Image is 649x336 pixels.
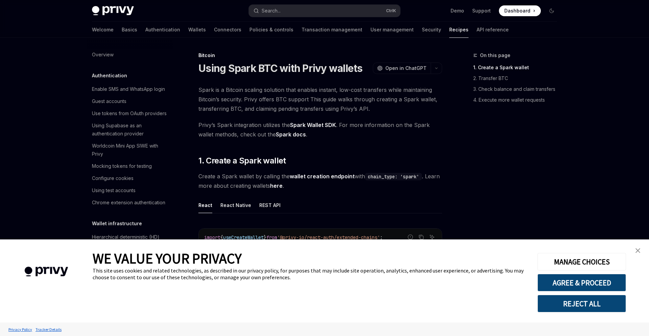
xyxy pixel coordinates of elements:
[92,85,165,93] div: Enable SMS and WhatsApp login
[264,234,266,240] span: }
[198,155,286,166] span: 1. Create a Spark wallet
[87,95,173,107] a: Guest accounts
[92,199,165,207] div: Chrome extension authentication
[198,52,442,59] div: Bitcoin
[472,7,491,14] a: Support
[87,120,173,140] a: Using Supabase as an authentication provider
[92,219,142,228] h5: Wallet infrastructure
[428,233,436,241] button: Ask AI
[249,22,293,38] a: Policies & controls
[504,7,530,14] span: Dashboard
[10,257,82,286] img: company logo
[537,295,626,312] button: REJECT ALL
[87,172,173,184] a: Configure cookies
[204,234,220,240] span: import
[259,197,281,213] div: REST API
[92,186,136,195] div: Using test accounts
[92,162,152,170] div: Mocking tokens for testing
[92,72,127,80] h5: Authentication
[477,22,509,38] a: API reference
[537,274,626,291] button: AGREE & PROCEED
[87,231,173,251] a: Hierarchical deterministic (HD) wallets
[365,173,422,180] code: chain_type: 'spark'
[92,97,126,105] div: Guest accounts
[380,234,383,240] span: ;
[266,234,277,240] span: from
[92,109,167,118] div: Use tokens from OAuth providers
[290,122,336,129] a: Spark Wallet SDK
[262,7,281,15] div: Search...
[34,324,63,335] a: Tracker Details
[373,62,431,74] button: Open in ChatGPT
[92,22,114,38] a: Welcome
[546,5,557,16] button: Toggle dark mode
[473,84,562,95] a: 3. Check balance and claim transfers
[422,22,441,38] a: Security
[198,62,363,74] h1: Using Spark BTC with Privy wallets
[188,22,206,38] a: Wallets
[92,122,169,138] div: Using Supabase as an authentication provider
[92,233,169,249] div: Hierarchical deterministic (HD) wallets
[249,5,400,17] button: Open search
[87,197,173,209] a: Chrome extension authentication
[451,7,464,14] a: Demo
[220,197,251,213] div: React Native
[276,131,306,138] a: Spark docs
[198,85,442,113] span: Spark is a Bitcoin scaling solution that enables instant, low-cost transfers while maintaining Bi...
[537,253,626,270] button: MANAGE CHOICES
[92,174,134,182] div: Configure cookies
[480,51,510,59] span: On this page
[220,234,223,240] span: {
[87,83,173,95] a: Enable SMS and WhatsApp login
[385,65,427,72] span: Open in ChatGPT
[370,22,414,38] a: User management
[631,244,645,257] a: close banner
[270,182,283,189] a: here
[7,324,34,335] a: Privacy Policy
[198,197,212,213] div: React
[473,73,562,84] a: 2. Transfer BTC
[198,120,442,139] span: Privy’s Spark integration utilizes the . For more information on the Spark wallet methods, check ...
[93,267,527,281] div: This site uses cookies and related technologies, as described in our privacy policy, for purposes...
[92,142,169,158] div: Worldcoin Mini App SIWE with Privy
[473,62,562,73] a: 1. Create a Spark wallet
[223,234,264,240] span: useCreateWallet
[92,51,114,59] div: Overview
[87,49,173,61] a: Overview
[386,8,396,14] span: Ctrl K
[198,172,442,190] span: Create a Spark wallet by calling the with . Learn more about creating wallets .
[290,173,355,180] a: wallet creation endpoint
[449,22,468,38] a: Recipes
[122,22,137,38] a: Basics
[473,95,562,105] a: 4. Execute more wallet requests
[93,250,242,267] span: WE VALUE YOUR PRIVACY
[87,140,173,160] a: Worldcoin Mini App SIWE with Privy
[302,22,362,38] a: Transaction management
[417,233,426,241] button: Copy the contents from the code block
[87,107,173,120] a: Use tokens from OAuth providers
[406,233,415,241] button: Report incorrect code
[87,160,173,172] a: Mocking tokens for testing
[145,22,180,38] a: Authentication
[214,22,241,38] a: Connectors
[277,234,380,240] span: '@privy-io/react-auth/extended-chains'
[87,184,173,197] a: Using test accounts
[499,5,541,16] a: Dashboard
[92,6,134,16] img: dark logo
[635,248,640,253] img: close banner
